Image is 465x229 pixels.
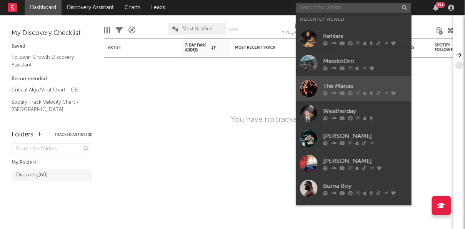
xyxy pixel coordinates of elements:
[433,5,439,11] button: 99+
[54,133,92,137] button: Tracked Artists(0)
[12,158,92,168] div: My Folders
[296,151,412,176] a: [PERSON_NAME]
[296,176,412,201] a: Burna Boy
[296,126,412,151] a: [PERSON_NAME]
[229,28,239,32] button: Save
[235,45,293,50] div: Most Recent Track
[435,43,462,52] div: Spotify Followers
[12,42,92,51] div: Saved
[323,81,408,91] div: The Marías
[128,19,135,41] div: A&R Pipeline
[282,19,313,41] div: 7-Day Fans Added (7-Day Fans Added)
[296,3,411,13] input: Search for artists
[185,43,210,52] span: 7-Day Fans Added
[182,27,213,32] span: Most Notified
[12,29,92,38] div: My Discovery Checklist
[296,76,412,101] a: The Marías
[108,45,166,50] div: Artist
[323,56,408,66] div: MexikoDro
[323,106,408,116] div: Weatherday
[12,53,85,69] a: Follower Growth Discovery Assistant
[12,86,85,94] a: Critical Algo/Viral Chart - GB
[296,51,412,76] a: MexikoDro
[12,130,33,139] div: Folders
[12,143,92,154] input: Search for folders...
[296,201,412,226] a: Prospa
[116,19,123,41] div: Filters
[436,2,445,8] div: 99 +
[296,101,412,126] a: Weatherday
[231,115,327,124] div: You have no tracked artists.
[300,15,408,24] div: Recently Viewed
[296,26,412,51] a: Kehlani
[104,19,110,41] div: Edit Columns
[12,98,85,114] a: Spotify Track Velocity Chart / [GEOGRAPHIC_DATA]
[12,169,92,181] a: Discovery(60)
[12,75,92,84] div: Recommended
[323,131,408,141] div: [PERSON_NAME]
[323,156,408,166] div: [PERSON_NAME]
[323,181,408,191] div: Burna Boy
[282,29,313,38] div: 7-Day Fans Added (7-Day Fans Added)
[323,32,408,41] div: Kehlani
[16,171,48,180] div: Discovery ( 60 )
